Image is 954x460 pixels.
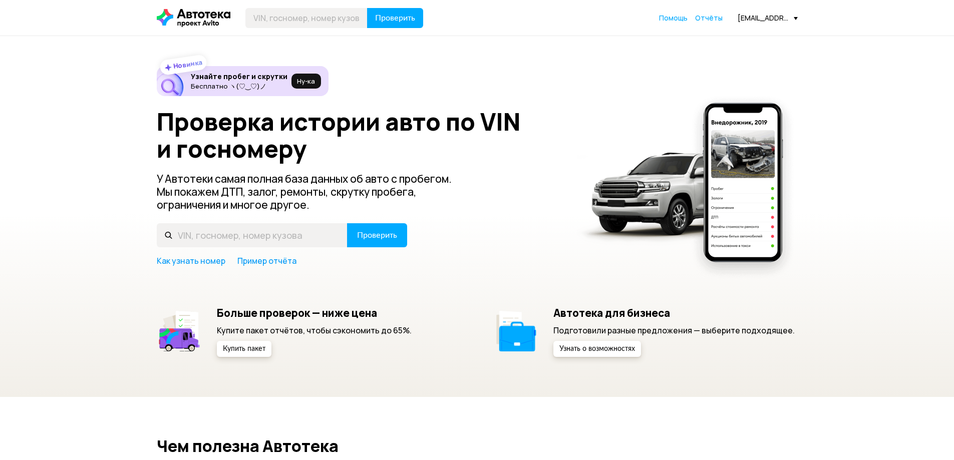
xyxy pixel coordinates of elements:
input: VIN, госномер, номер кузова [245,8,368,28]
button: Узнать о возможностях [553,341,641,357]
span: Узнать о возможностях [559,345,635,352]
a: Помощь [659,13,688,23]
p: Подготовили разные предложения — выберите подходящее. [553,325,795,336]
span: Ну‑ка [297,77,315,85]
h5: Автотека для бизнеса [553,306,795,319]
span: Проверить [357,231,397,239]
h5: Больше проверок — ниже цена [217,306,412,319]
p: Бесплатно ヽ(♡‿♡)ノ [191,82,287,90]
div: [EMAIL_ADDRESS][DOMAIN_NAME] [738,13,798,23]
input: VIN, госномер, номер кузова [157,223,348,247]
a: Отчёты [695,13,723,23]
button: Купить пакет [217,341,271,357]
p: Купите пакет отчётов, чтобы сэкономить до 65%. [217,325,412,336]
a: Пример отчёта [237,255,296,266]
a: Как узнать номер [157,255,225,266]
h1: Проверка истории авто по VIN и госномеру [157,108,564,162]
p: У Автотеки самая полная база данных об авто с пробегом. Мы покажем ДТП, залог, ремонты, скрутку п... [157,172,468,211]
button: Проверить [347,223,407,247]
button: Проверить [367,8,423,28]
span: Проверить [375,14,415,22]
h6: Узнайте пробег и скрутки [191,72,287,81]
h2: Чем полезна Автотека [157,437,798,455]
span: Купить пакет [223,345,265,352]
strong: Новинка [172,58,203,71]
